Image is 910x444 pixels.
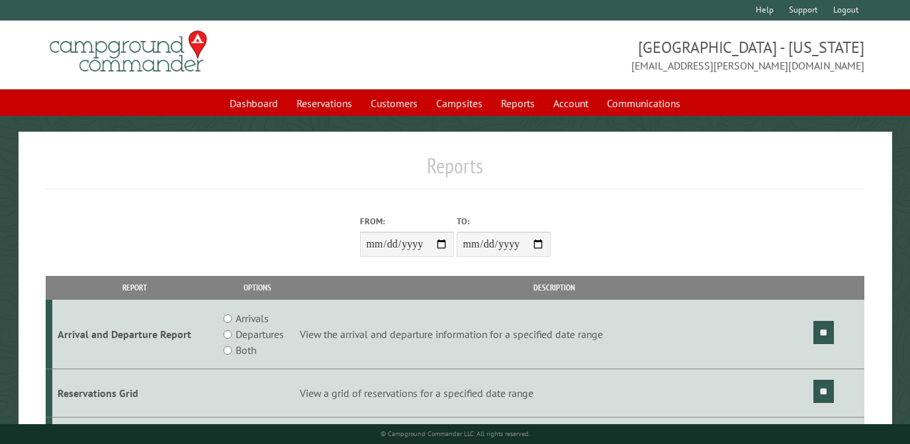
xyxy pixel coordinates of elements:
a: Customers [363,91,426,116]
span: [GEOGRAPHIC_DATA] - [US_STATE] [EMAIL_ADDRESS][PERSON_NAME][DOMAIN_NAME] [455,36,865,73]
label: Departures [236,326,284,342]
td: View a grid of reservations for a specified date range [297,369,811,418]
a: Dashboard [222,91,286,116]
label: Arrivals [236,310,269,326]
td: View the arrival and departure information for a specified date range [297,300,811,369]
a: Communications [599,91,688,116]
a: Reservations [289,91,360,116]
th: Report [52,276,218,299]
h1: Reports [46,153,865,189]
img: Campground Commander [46,26,211,77]
th: Description [297,276,811,299]
td: Arrival and Departure Report [52,300,218,369]
th: Options [217,276,297,299]
label: To: [457,215,551,228]
a: Campsites [428,91,490,116]
a: Account [545,91,596,116]
label: Both [236,342,256,358]
td: Reservations Grid [52,369,218,418]
small: © Campground Commander LLC. All rights reserved. [381,429,530,438]
a: Reports [493,91,543,116]
label: From: [360,215,454,228]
